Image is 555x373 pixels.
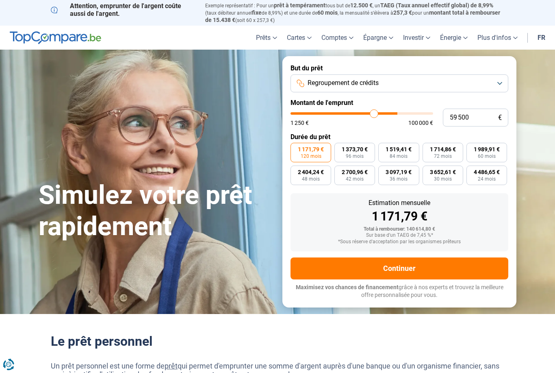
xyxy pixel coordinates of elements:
button: Regroupement de crédits [291,74,508,92]
span: 1 373,70 € [342,146,368,152]
span: 1 989,91 € [474,146,500,152]
span: 84 mois [390,154,408,159]
span: Regroupement de crédits [308,79,379,87]
div: 1 171,79 € [297,210,502,222]
img: TopCompare [10,31,101,44]
a: Énergie [435,26,473,50]
span: montant total à rembourser de 15.438 € [205,9,500,23]
span: Maximisez vos chances de financement [296,284,399,290]
p: Exemple représentatif : Pour un tous but de , un (taux débiteur annuel de 8,99%) et une durée de ... [205,2,504,24]
h1: Simulez votre prêt rapidement [39,180,273,242]
span: 42 mois [346,177,364,181]
span: € [498,114,502,121]
span: 24 mois [478,177,496,181]
span: 257,3 € [393,9,412,16]
div: Estimation mensuelle [297,200,502,206]
div: *Sous réserve d'acceptation par les organismes prêteurs [297,239,502,245]
span: 12.500 € [350,2,373,9]
span: 1 250 € [291,120,309,126]
span: 30 mois [434,177,452,181]
span: 1 519,41 € [386,146,412,152]
span: 3 652,61 € [430,169,456,175]
span: prêt à tempérament [274,2,325,9]
span: 120 mois [301,154,321,159]
a: prêt [165,362,178,370]
span: 4 486,65 € [474,169,500,175]
span: 2 700,96 € [342,169,368,175]
span: 60 mois [317,9,338,16]
div: Total à rembourser: 140 614,80 € [297,227,502,232]
button: Continuer [291,257,508,279]
span: 2 404,24 € [298,169,324,175]
span: 48 mois [302,177,320,181]
span: 60 mois [478,154,496,159]
span: 3 097,19 € [386,169,412,175]
div: Sur base d'un TAEG de 7,45 %* [297,233,502,238]
label: Durée du prêt [291,133,508,141]
a: Plus d'infos [473,26,522,50]
span: fixe [252,9,262,16]
a: Prêts [251,26,282,50]
p: grâce à nos experts et trouvez la meilleure offre personnalisée pour vous. [291,284,508,299]
span: 36 mois [390,177,408,181]
a: fr [533,26,550,50]
a: Comptes [317,26,358,50]
p: Attention, emprunter de l'argent coûte aussi de l'argent. [51,2,195,17]
a: Épargne [358,26,398,50]
span: 100 000 € [408,120,433,126]
a: Investir [398,26,435,50]
span: 1 714,86 € [430,146,456,152]
span: 1 171,79 € [298,146,324,152]
span: 96 mois [346,154,364,159]
label: But du prêt [291,64,508,72]
span: TAEG (Taux annuel effectif global) de 8,99% [380,2,493,9]
span: 72 mois [434,154,452,159]
h2: Le prêt personnel [51,334,504,349]
a: Cartes [282,26,317,50]
label: Montant de l'emprunt [291,99,508,107]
